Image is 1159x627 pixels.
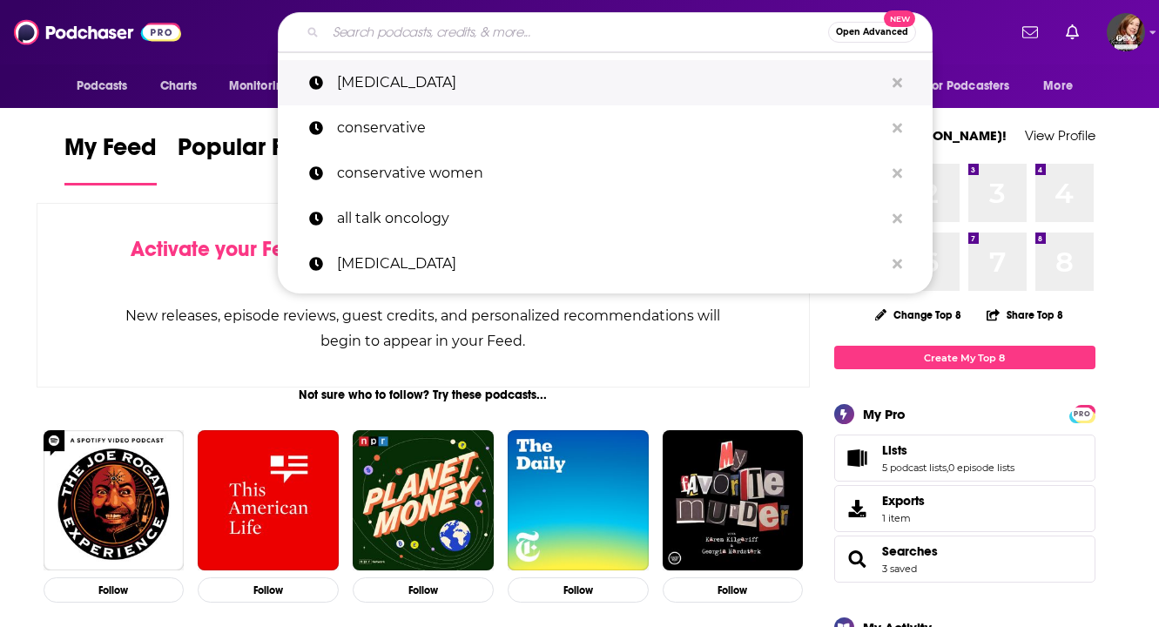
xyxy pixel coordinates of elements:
a: Show notifications dropdown [1015,17,1045,47]
button: open menu [64,70,151,103]
span: Open Advanced [836,28,908,37]
span: More [1043,74,1073,98]
p: conservative [337,105,884,151]
a: conservative [278,105,933,151]
img: My Favorite Murder with Karen Kilgariff and Georgia Hardstark [663,430,804,571]
a: Searches [882,543,938,559]
a: 0 episode lists [948,462,1014,474]
span: Searches [834,536,1095,583]
span: Monitoring [229,74,291,98]
a: Lists [840,446,875,470]
img: Planet Money [353,430,494,571]
a: all talk oncology [278,196,933,241]
span: , [947,462,948,474]
a: [MEDICAL_DATA] [278,241,933,287]
span: Activate your Feed [131,236,309,262]
div: Search podcasts, credits, & more... [278,12,933,52]
span: Podcasts [77,74,128,98]
span: New [884,10,915,27]
span: Popular Feed [178,132,326,172]
button: Follow [353,577,494,603]
a: View Profile [1025,127,1095,144]
span: My Feed [64,132,157,172]
span: Exports [882,493,925,509]
button: Open AdvancedNew [828,22,916,43]
button: open menu [217,70,313,103]
p: prostate cancer [337,241,884,287]
button: Follow [44,577,185,603]
div: New releases, episode reviews, guest credits, and personalized recommendations will begin to appe... [125,303,723,354]
a: My Feed [64,132,157,185]
a: Create My Top 8 [834,346,1095,369]
button: Share Top 8 [986,298,1064,332]
button: Change Top 8 [865,304,973,326]
span: Lists [882,442,907,458]
a: Popular Feed [178,132,326,185]
button: Follow [198,577,339,603]
button: open menu [1031,70,1095,103]
a: Show notifications dropdown [1059,17,1086,47]
span: Exports [840,496,875,521]
div: by following Podcasts, Creators, Lists, and other Users! [125,237,723,287]
a: conservative women [278,151,933,196]
a: PRO [1072,407,1093,420]
button: open menu [915,70,1035,103]
span: 1 item [882,512,925,524]
p: breast cancer [337,60,884,105]
div: Not sure who to follow? Try these podcasts... [37,388,811,402]
span: Lists [834,435,1095,482]
p: conservative women [337,151,884,196]
a: Charts [149,70,208,103]
div: My Pro [863,406,906,422]
span: Charts [160,74,198,98]
a: Searches [840,547,875,571]
a: 5 podcast lists [882,462,947,474]
img: User Profile [1107,13,1145,51]
img: Podchaser - Follow, Share and Rate Podcasts [14,16,181,49]
img: This American Life [198,430,339,571]
a: 3 saved [882,563,917,575]
button: Follow [508,577,649,603]
a: Exports [834,485,1095,532]
img: The Daily [508,430,649,571]
button: Show profile menu [1107,13,1145,51]
img: The Joe Rogan Experience [44,430,185,571]
button: Follow [663,577,804,603]
p: all talk oncology [337,196,884,241]
span: PRO [1072,408,1093,421]
a: Lists [882,442,1014,458]
span: For Podcasters [927,74,1010,98]
a: [MEDICAL_DATA] [278,60,933,105]
input: Search podcasts, credits, & more... [326,18,828,46]
span: Logged in as pamelastevensmedia [1107,13,1145,51]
